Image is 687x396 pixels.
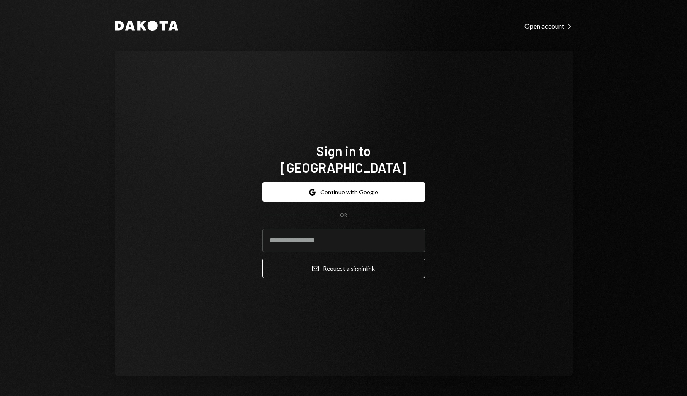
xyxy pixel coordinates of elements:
[524,22,573,30] div: Open account
[524,21,573,30] a: Open account
[262,142,425,176] h1: Sign in to [GEOGRAPHIC_DATA]
[340,212,347,219] div: OR
[262,259,425,278] button: Request a signinlink
[262,182,425,202] button: Continue with Google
